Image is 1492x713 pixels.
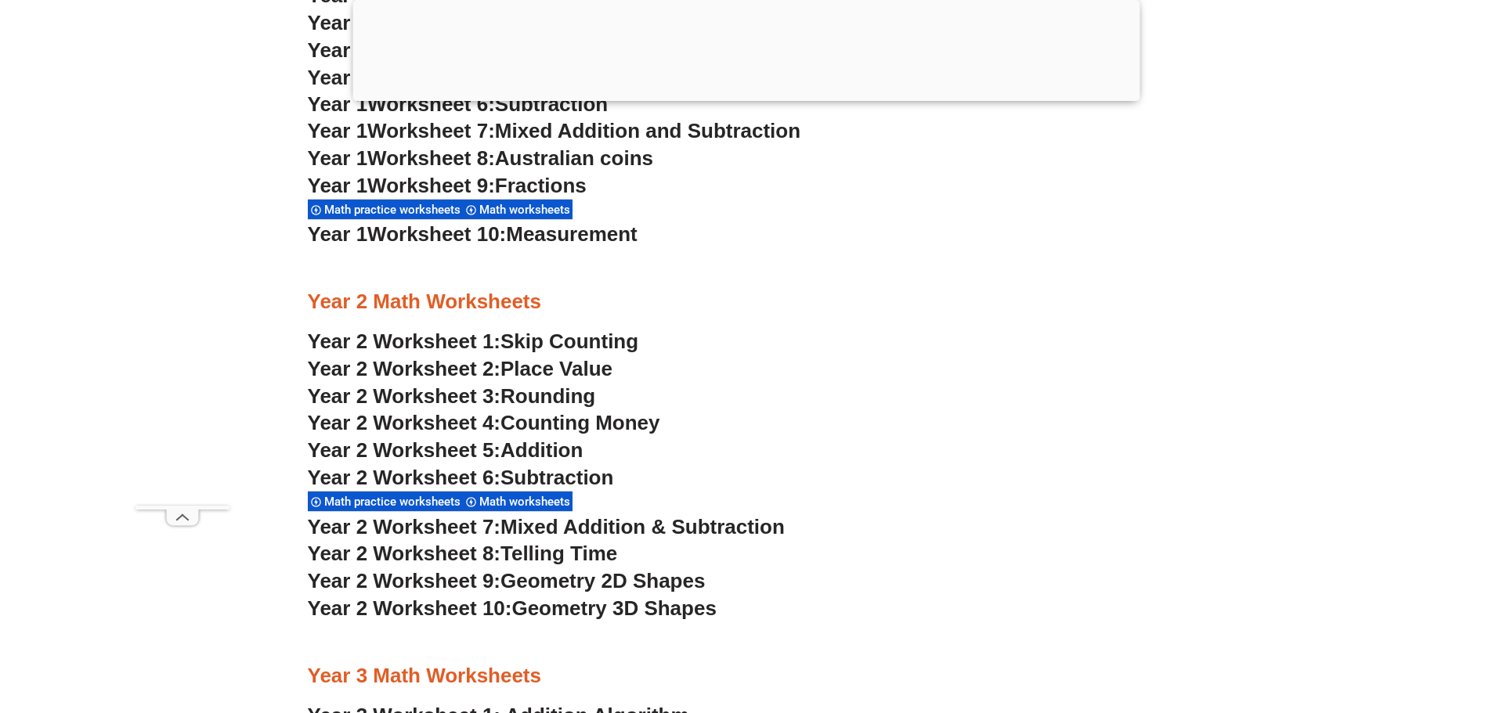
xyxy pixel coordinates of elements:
a: Year 1Worksheet 4:Place Value [308,38,607,62]
span: Year 2 Worksheet 9: [308,569,501,592]
span: Measurement [506,222,638,246]
span: Math practice worksheets [324,495,465,509]
a: Year 1Worksheet 9:Fractions [308,174,587,197]
a: Year 2 Worksheet 2:Place Value [308,357,613,380]
span: Year 2 Worksheet 8: [308,542,501,565]
iframe: Chat Widget [1231,536,1492,713]
span: Year 2 Worksheet 3: [308,384,501,408]
a: Year 1Worksheet 7:Mixed Addition and Subtraction [308,119,801,142]
span: Worksheet 7: [367,119,495,142]
span: Mixed Addition and Subtraction [495,119,800,142]
a: Year 2 Worksheet 10:Geometry 3D Shapes [308,596,717,620]
span: Math practice worksheets [324,203,465,217]
span: Math worksheets [479,495,575,509]
a: Year 1Worksheet 3:Number Pattern [308,11,648,34]
span: Worksheet 9: [367,174,495,197]
a: Year 1Worksheet 6:Subtraction [308,92,609,116]
a: Year 1Worksheet 10:Measurement [308,222,638,246]
span: Fractions [495,174,587,197]
span: Year 2 Worksheet 10: [308,596,512,620]
a: Year 1Worksheet 5:Addition [308,66,578,89]
span: Geometry 2D Shapes [500,569,705,592]
iframe: Advertisement [135,36,229,506]
div: Math worksheets [463,199,573,220]
span: Subtraction [495,92,608,116]
div: Math worksheets [463,491,573,512]
a: Year 1Worksheet 8:Australian coins [308,146,653,170]
a: Year 2 Worksheet 7:Mixed Addition & Subtraction [308,515,785,538]
a: Year 2 Worksheet 6:Subtraction [308,466,614,489]
a: Year 2 Worksheet 1:Skip Counting [308,329,639,353]
span: Counting Money [500,411,660,434]
a: Year 2 Worksheet 8:Telling Time [308,542,618,565]
span: Rounding [500,384,595,408]
span: Year 2 Worksheet 1: [308,329,501,353]
span: Worksheet 6: [367,92,495,116]
h3: Year 2 Math Worksheets [308,289,1185,315]
span: Year 2 Worksheet 4: [308,411,501,434]
div: Math practice worksheets [308,199,463,220]
a: Year 2 Worksheet 4:Counting Money [308,411,660,434]
span: Subtraction [500,466,613,489]
span: Year 2 Worksheet 5: [308,438,501,462]
span: Mixed Addition & Subtraction [500,515,785,538]
span: Australian coins [495,146,653,170]
h3: Year 3 Math Worksheets [308,663,1185,690]
span: Skip Counting [500,329,638,353]
span: Telling Time [500,542,617,565]
span: Worksheet 8: [367,146,495,170]
a: Year 2 Worksheet 3:Rounding [308,384,596,408]
span: Addition [500,438,583,462]
span: Worksheet 10: [367,222,506,246]
span: Geometry 3D Shapes [511,596,716,620]
span: Year 2 Worksheet 6: [308,466,501,489]
span: Year 2 Worksheet 2: [308,357,501,380]
a: Year 2 Worksheet 5:Addition [308,438,583,462]
span: Year 2 Worksheet 7: [308,515,501,538]
div: Math practice worksheets [308,491,463,512]
a: Year 2 Worksheet 9:Geometry 2D Shapes [308,569,706,592]
span: Math worksheets [479,203,575,217]
span: Place Value [500,357,612,380]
